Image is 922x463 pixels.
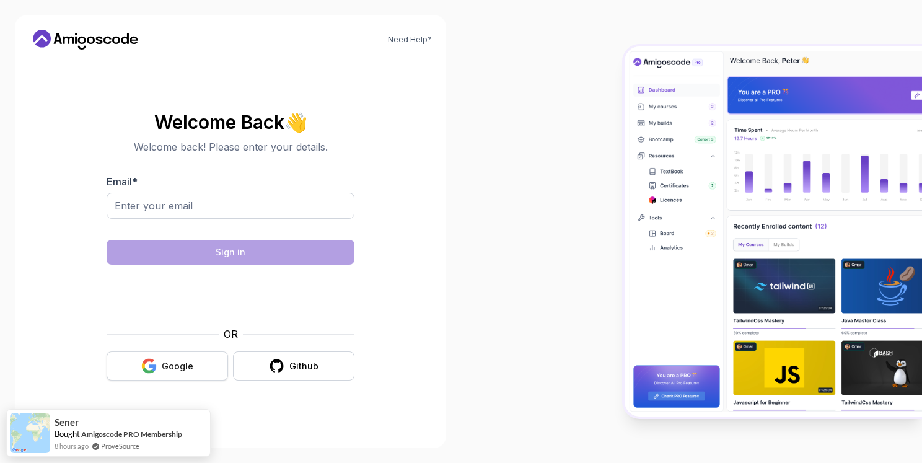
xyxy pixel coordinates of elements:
[137,272,324,319] iframe: Widget contendo caixa de seleção para desafio de segurança hCaptcha
[107,351,228,381] button: Google
[55,417,79,428] span: Sener
[101,441,139,451] a: ProveSource
[107,112,354,132] h2: Welcome Back
[224,327,238,342] p: OR
[10,413,50,453] img: provesource social proof notification image
[107,193,354,219] input: Enter your email
[30,30,141,50] a: Home link
[107,175,138,188] label: Email *
[162,360,193,373] div: Google
[216,246,245,258] div: Sign in
[107,240,354,265] button: Sign in
[55,429,80,439] span: Bought
[107,139,354,154] p: Welcome back! Please enter your details.
[289,360,318,373] div: Github
[55,441,89,451] span: 8 hours ago
[284,112,307,133] span: 👋
[81,429,182,439] a: Amigoscode PRO Membership
[625,46,922,417] img: Amigoscode Dashboard
[388,35,431,45] a: Need Help?
[233,351,354,381] button: Github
